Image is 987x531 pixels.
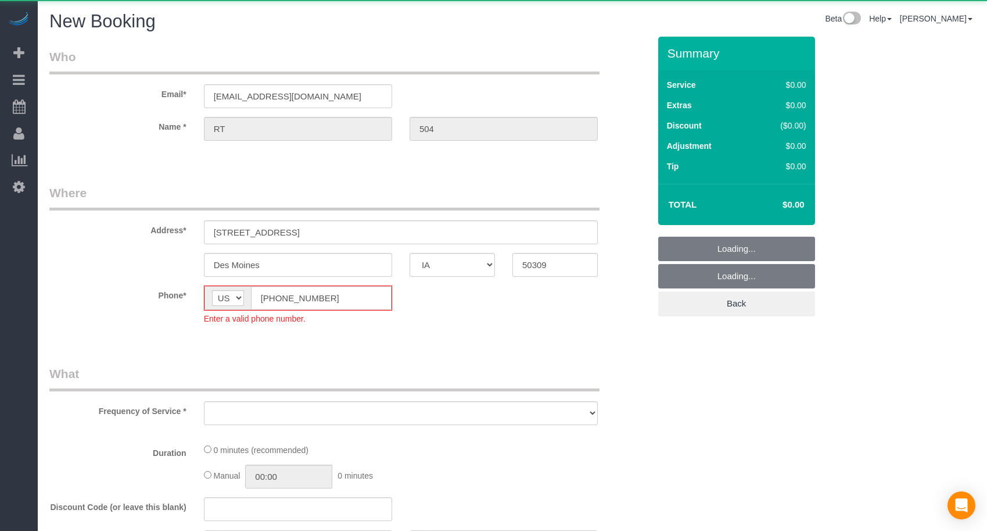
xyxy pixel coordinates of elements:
[41,220,195,236] label: Address*
[41,286,195,301] label: Phone*
[41,84,195,100] label: Email*
[667,47,809,60] h3: Summary
[214,446,308,455] span: 0 minutes (recommended)
[49,184,600,211] legend: Where
[667,120,702,131] label: Discount
[204,253,392,277] input: City*
[204,311,392,325] div: Enter a valid phone number.
[947,491,975,519] div: Open Intercom Messenger
[667,140,712,152] label: Adjustment
[748,200,804,210] h4: $0.00
[756,140,806,152] div: $0.00
[41,117,195,133] label: Name *
[41,443,195,459] label: Duration
[251,286,392,310] input: Phone*
[667,99,692,111] label: Extras
[756,79,806,91] div: $0.00
[338,471,373,480] span: 0 minutes
[825,14,861,23] a: Beta
[49,11,156,31] span: New Booking
[869,14,892,23] a: Help
[512,253,598,277] input: Zip Code*
[658,291,815,316] a: Back
[667,79,696,91] label: Service
[667,161,679,172] label: Tip
[41,401,195,417] label: Frequency of Service *
[842,12,861,27] img: New interface
[204,84,392,108] input: Email*
[41,497,195,513] label: Discount Code (or leave this blank)
[214,471,241,480] span: Manual
[756,99,806,111] div: $0.00
[669,199,697,209] strong: Total
[49,365,600,391] legend: What
[756,161,806,172] div: $0.00
[49,48,600,74] legend: Who
[756,120,806,131] div: ($0.00)
[900,14,972,23] a: [PERSON_NAME]
[7,12,30,28] img: Automaid Logo
[410,117,598,141] input: Last Name*
[204,117,392,141] input: First Name*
